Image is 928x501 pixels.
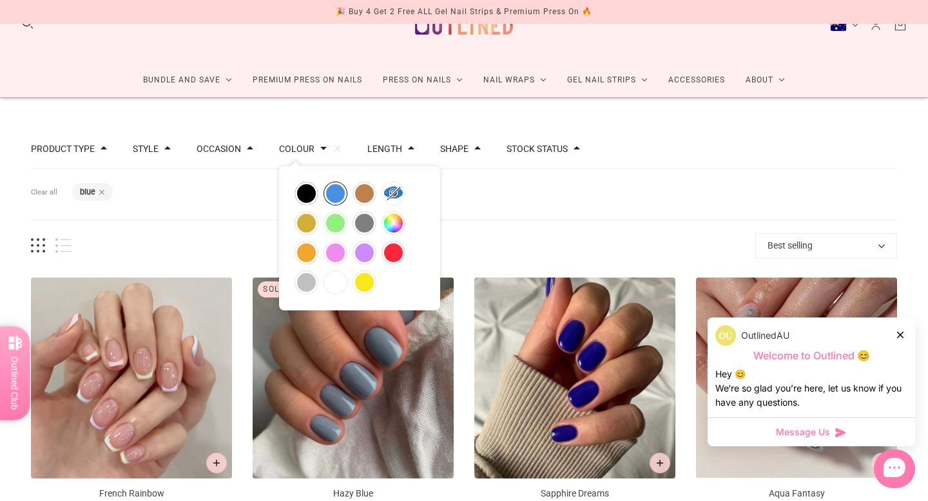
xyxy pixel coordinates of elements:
[367,144,402,153] button: Filter by Length
[31,238,45,253] button: Grid view
[31,183,57,202] button: Clear all filters
[696,487,897,500] p: Aqua Fantasy
[253,487,454,500] p: Hazy Blue
[133,63,242,97] a: Bundle and Save
[80,188,95,196] button: blue
[869,18,883,32] a: Account
[258,281,311,298] div: Sold out
[372,63,473,97] a: Press On Nails
[776,426,830,439] span: Message Us
[133,144,159,153] button: Filter by Style
[473,63,557,97] a: Nail Wraps
[741,328,789,343] p: OutlinedAU
[55,238,72,253] button: List view
[893,18,907,32] a: Cart
[871,453,892,473] button: Add to cart
[72,239,755,252] span: products
[31,144,95,153] button: Filter by Product Type
[830,19,858,32] button: Australia
[658,63,735,97] a: Accessories
[715,367,907,410] div: Hey 😊 We‘re so glad you’re here, let us know if you have any questions.
[440,144,469,153] button: Filter by Shape
[279,144,314,153] button: Filter by Colour
[197,144,241,153] button: Filter by Occasion
[755,233,897,258] button: Best selling
[253,278,454,478] img: Hazy Blue - Press On Nails
[715,349,907,363] p: Welcome to Outlined 😊
[474,278,675,478] img: Sapphire Dreams - Press On Nails
[557,63,658,97] a: Gel Nail Strips
[715,325,736,346] img: data:image/png;base64,iVBORw0KGgoAAAANSUhEUgAAACQAAAAkCAYAAADhAJiYAAAC6klEQVR4AexVS2gUQRB9M7Ozs79...
[474,487,675,500] p: Sapphire Dreams
[650,453,670,473] button: Add to cart
[80,187,95,196] b: blue
[333,144,342,153] button: Clear filters by Colour
[735,63,795,97] a: About
[31,487,232,500] p: French Rainbow
[507,144,568,153] button: Filter by Stock status
[206,453,227,473] button: Add to cart
[242,63,372,97] a: Premium Press On Nails
[336,5,592,19] div: 🎉 Buy 4 Get 2 Free ALL Gel Nail Strips & Premium Press On 🔥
